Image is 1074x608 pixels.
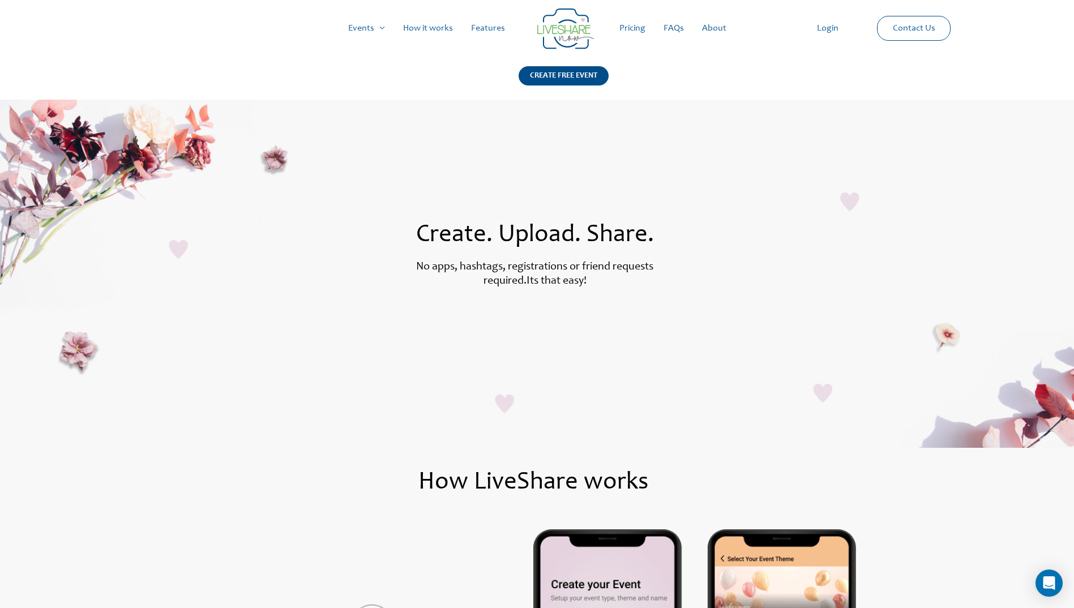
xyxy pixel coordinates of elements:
[808,10,848,46] a: Login
[416,223,654,248] span: Create. Upload. Share.
[1036,570,1063,597] div: Open Intercom Messenger
[519,66,609,85] div: CREATE FREE EVENT
[693,10,735,46] a: About
[884,16,944,40] a: Contact Us
[462,10,514,46] a: Features
[654,10,693,46] a: FAQs
[527,276,587,287] label: Its that easy!
[416,262,653,287] label: No apps, hashtags, registrations or friend requests required.
[610,10,654,46] a: Pricing
[20,10,1054,46] nav: Site Navigation
[339,10,394,46] a: Events
[519,66,609,100] a: CREATE FREE EVENT
[113,470,954,495] h1: How LiveShare works
[537,8,594,49] img: LiveShare logo - Capture & Share Event Memories | Live Photo Slideshow for Events | Create Free E...
[394,10,462,46] a: How it works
